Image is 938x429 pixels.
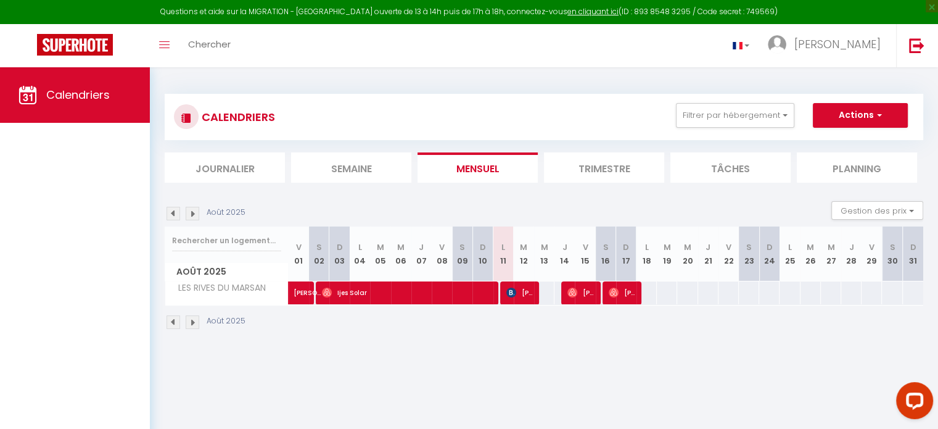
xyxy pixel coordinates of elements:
abbr: D [623,241,629,253]
th: 30 [882,227,902,281]
th: 01 [289,227,309,281]
abbr: M [684,241,691,253]
abbr: J [706,241,710,253]
th: 14 [554,227,575,281]
abbr: J [562,241,567,253]
th: 25 [780,227,800,281]
th: 22 [718,227,739,281]
th: 17 [616,227,636,281]
li: Tâches [670,152,791,183]
abbr: D [337,241,343,253]
li: Trimestre [544,152,664,183]
th: 09 [452,227,472,281]
abbr: M [377,241,384,253]
abbr: M [807,241,814,253]
abbr: J [419,241,424,253]
abbr: S [889,241,895,253]
th: 27 [821,227,841,281]
span: Calendriers [46,87,110,102]
abbr: S [316,241,322,253]
a: [PERSON_NAME] [289,281,309,305]
img: logout [909,38,924,53]
abbr: S [459,241,465,253]
th: 15 [575,227,595,281]
th: 26 [800,227,821,281]
button: Filtrer par hébergement [676,103,794,128]
th: 20 [677,227,697,281]
th: 07 [411,227,432,281]
th: 31 [903,227,923,281]
a: Chercher [179,24,240,67]
a: en cliquant ici [567,6,619,17]
abbr: V [439,241,445,253]
span: [PERSON_NAME] [294,275,322,298]
span: [PERSON_NAME] Et [PERSON_NAME] [567,281,594,304]
th: 11 [493,227,514,281]
a: ... [PERSON_NAME] [759,24,896,67]
abbr: L [501,241,505,253]
abbr: M [520,241,527,253]
th: 28 [841,227,862,281]
abbr: L [788,241,792,253]
abbr: M [664,241,671,253]
th: 19 [657,227,677,281]
th: 02 [309,227,329,281]
th: 10 [472,227,493,281]
th: 16 [596,227,616,281]
abbr: J [849,241,854,253]
abbr: D [910,241,916,253]
button: Gestion des prix [831,201,923,220]
th: 06 [391,227,411,281]
th: 08 [432,227,452,281]
span: Ijes Solar [322,281,492,304]
th: 05 [370,227,390,281]
abbr: M [827,241,834,253]
span: [PERSON_NAME] [794,36,881,52]
th: 12 [514,227,534,281]
th: 13 [534,227,554,281]
span: Chercher [188,38,231,51]
button: Actions [813,103,908,128]
input: Rechercher un logement... [172,230,281,252]
abbr: L [645,241,649,253]
th: 29 [862,227,882,281]
li: Semaine [291,152,411,183]
th: 23 [739,227,759,281]
abbr: V [726,241,731,253]
th: 18 [636,227,657,281]
img: Super Booking [37,34,113,56]
abbr: S [603,241,609,253]
h3: CALENDRIERS [199,103,275,131]
th: 03 [329,227,350,281]
li: Journalier [165,152,285,183]
span: LES RIVES DU MARSAN [167,281,269,295]
abbr: V [582,241,588,253]
abbr: V [296,241,302,253]
li: Planning [797,152,917,183]
abbr: M [541,241,548,253]
span: [PERSON_NAME] [609,281,636,304]
th: 04 [350,227,370,281]
th: 21 [698,227,718,281]
th: 24 [759,227,780,281]
iframe: LiveChat chat widget [886,377,938,429]
abbr: D [480,241,486,253]
p: Août 2025 [207,315,245,327]
abbr: M [397,241,405,253]
span: [PERSON_NAME] [506,281,533,304]
span: Août 2025 [165,263,288,281]
p: Août 2025 [207,207,245,219]
li: Mensuel [418,152,538,183]
abbr: D [767,241,773,253]
abbr: S [746,241,752,253]
img: ... [768,35,786,54]
abbr: L [358,241,362,253]
abbr: V [869,241,874,253]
